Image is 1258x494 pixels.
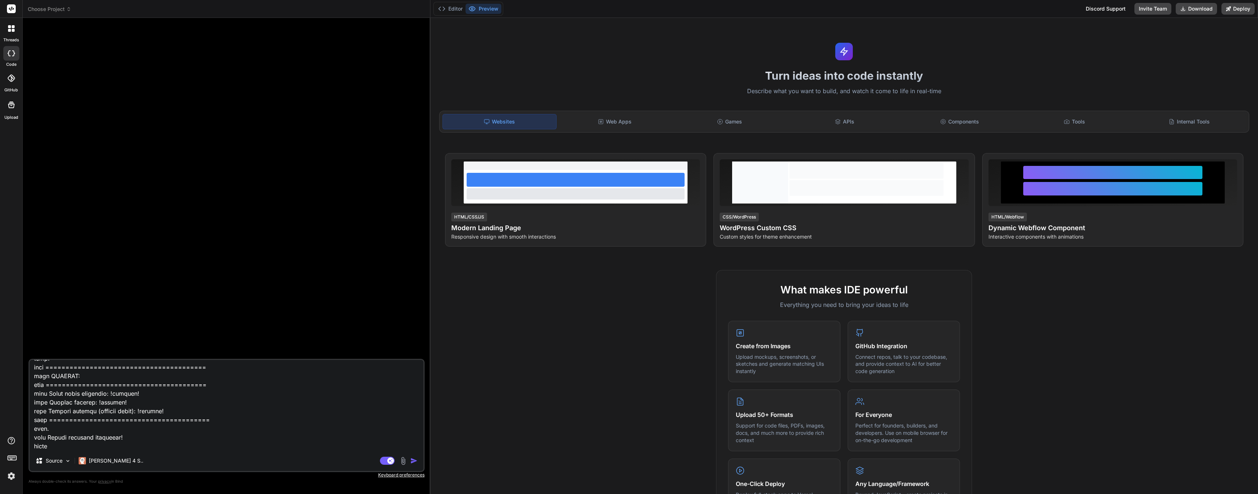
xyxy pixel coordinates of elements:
p: Describe what you want to build, and watch it come to life in real-time [435,87,1254,96]
h4: Create from Images [736,342,833,350]
p: Always double-check its answers. Your in Bind [29,478,425,485]
img: Pick Models [65,458,71,464]
img: attachment [399,457,407,465]
p: Custom styles for theme enhancement [720,233,968,240]
h4: WordPress Custom CSS [720,223,968,233]
p: [PERSON_NAME] 4 S.. [89,457,143,464]
div: Web Apps [558,114,671,129]
h4: Upload 50+ Formats [736,410,833,419]
img: settings [5,470,18,482]
div: HTML/CSS/JS [451,213,487,221]
h4: GitHub Integration [855,342,952,350]
div: HTML/Webflow [988,213,1027,221]
label: threads [3,37,19,43]
p: Connect repos, talk to your codebase, and provide context to AI for better code generation [855,353,952,375]
button: Invite Team [1134,3,1171,15]
div: Internal Tools [1133,114,1246,129]
div: APIs [788,114,901,129]
div: CSS/WordPress [720,213,759,221]
div: Games [673,114,786,129]
button: Download [1176,3,1217,15]
div: Discord Support [1081,3,1130,15]
p: Keyboard preferences [29,472,425,478]
p: Support for code files, PDFs, images, docs, and much more to provide rich context [736,422,833,444]
h1: Turn ideas into code instantly [435,69,1254,82]
span: privacy [98,479,111,483]
button: Editor [435,4,466,14]
div: Tools [1018,114,1131,129]
p: Everything you need to bring your ideas to life [728,300,960,309]
h2: What makes IDE powerful [728,282,960,297]
p: Responsive design with smooth interactions [451,233,700,240]
button: Deploy [1221,3,1255,15]
span: Choose Project [28,5,71,13]
img: Claude 4 Sonnet [79,457,86,464]
h4: Any Language/Framework [855,479,952,488]
button: Preview [466,4,501,14]
h4: One-Click Deploy [736,479,833,488]
p: Interactive components with animations [988,233,1237,240]
div: Components [903,114,1016,129]
h4: For Everyone [855,410,952,419]
p: Upload mockups, screenshots, or sketches and generate matching UIs instantly [736,353,833,375]
label: GitHub [4,87,18,93]
textarea: L ipsu dolo sitame co adi " Elitsedd Eiusmo" te inci utlabor etdolo magn: @aliq eni adminimv quis... [30,360,423,451]
p: Source [46,457,63,464]
h4: Modern Landing Page [451,223,700,233]
div: Websites [442,114,557,129]
label: Upload [4,114,18,121]
h4: Dynamic Webflow Component [988,223,1237,233]
img: icon [410,457,418,464]
p: Perfect for founders, builders, and developers. Use on mobile browser for on-the-go development [855,422,952,444]
label: code [6,61,16,68]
